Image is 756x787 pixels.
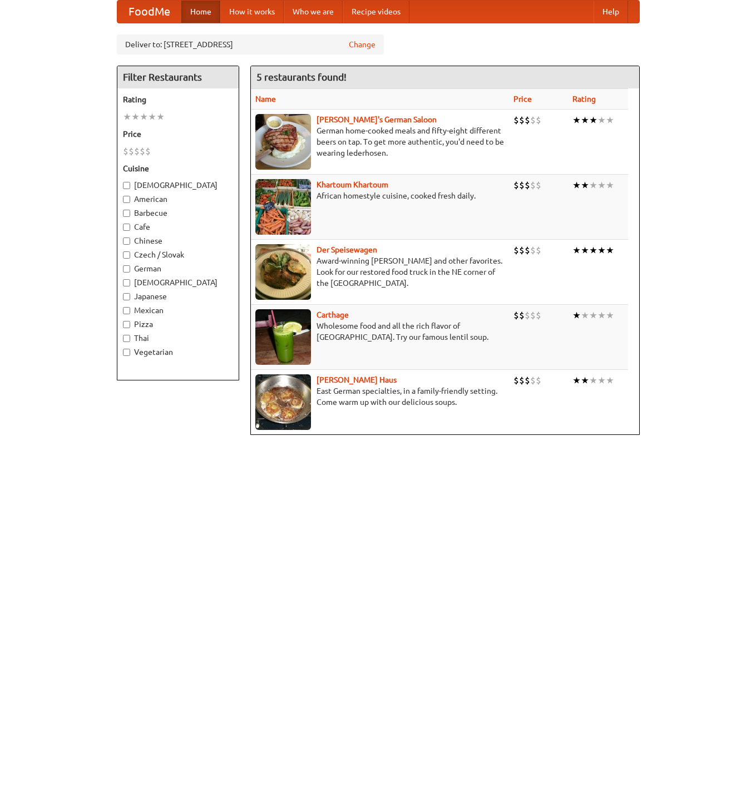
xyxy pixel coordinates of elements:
[519,179,525,191] li: $
[530,114,536,126] li: $
[123,235,233,246] label: Chinese
[525,374,530,387] li: $
[317,180,388,189] a: Khartoum Khartoum
[589,309,597,321] li: ★
[589,114,597,126] li: ★
[317,375,397,384] a: [PERSON_NAME] Haus
[123,293,130,300] input: Japanese
[597,309,606,321] li: ★
[255,374,311,430] img: kohlhaus.jpg
[513,95,532,103] a: Price
[536,309,541,321] li: $
[255,179,311,235] img: khartoum.jpg
[572,114,581,126] li: ★
[572,179,581,191] li: ★
[181,1,220,23] a: Home
[317,310,349,319] a: Carthage
[519,374,525,387] li: $
[530,374,536,387] li: $
[220,1,284,23] a: How it works
[519,114,525,126] li: $
[255,125,505,159] p: German home-cooked meals and fifty-eight different beers on tap. To get more authentic, you'd nee...
[123,180,233,191] label: [DEMOGRAPHIC_DATA]
[597,114,606,126] li: ★
[123,145,129,157] li: $
[123,210,130,217] input: Barbecue
[255,95,276,103] a: Name
[594,1,628,23] a: Help
[606,374,614,387] li: ★
[129,145,134,157] li: $
[256,72,347,82] ng-pluralize: 5 restaurants found!
[606,244,614,256] li: ★
[343,1,409,23] a: Recipe videos
[536,179,541,191] li: $
[581,114,589,126] li: ★
[606,309,614,321] li: ★
[123,194,233,205] label: American
[525,244,530,256] li: $
[123,163,233,174] h5: Cuisine
[530,309,536,321] li: $
[123,291,233,302] label: Japanese
[123,196,130,203] input: American
[597,244,606,256] li: ★
[284,1,343,23] a: Who we are
[519,309,525,321] li: $
[597,179,606,191] li: ★
[525,179,530,191] li: $
[123,265,130,273] input: German
[589,374,597,387] li: ★
[123,207,233,219] label: Barbecue
[123,251,130,259] input: Czech / Slovak
[123,319,233,330] label: Pizza
[589,244,597,256] li: ★
[581,179,589,191] li: ★
[349,39,375,50] a: Change
[148,111,156,123] li: ★
[536,114,541,126] li: $
[606,114,614,126] li: ★
[145,145,151,157] li: $
[606,179,614,191] li: ★
[255,244,311,300] img: speisewagen.jpg
[530,244,536,256] li: $
[572,95,596,103] a: Rating
[255,320,505,343] p: Wholesome food and all the rich flavor of [GEOGRAPHIC_DATA]. Try our famous lentil soup.
[581,244,589,256] li: ★
[255,114,311,170] img: esthers.jpg
[513,114,519,126] li: $
[117,1,181,23] a: FoodMe
[317,115,437,124] a: [PERSON_NAME]'s German Saloon
[513,374,519,387] li: $
[123,349,130,356] input: Vegetarian
[140,145,145,157] li: $
[156,111,165,123] li: ★
[525,114,530,126] li: $
[572,374,581,387] li: ★
[123,237,130,245] input: Chinese
[123,335,130,342] input: Thai
[123,221,233,232] label: Cafe
[572,309,581,321] li: ★
[123,224,130,231] input: Cafe
[123,182,130,189] input: [DEMOGRAPHIC_DATA]
[513,244,519,256] li: $
[123,321,130,328] input: Pizza
[525,309,530,321] li: $
[131,111,140,123] li: ★
[123,333,233,344] label: Thai
[536,244,541,256] li: $
[123,277,233,288] label: [DEMOGRAPHIC_DATA]
[572,244,581,256] li: ★
[123,249,233,260] label: Czech / Slovak
[140,111,148,123] li: ★
[123,347,233,358] label: Vegetarian
[513,309,519,321] li: $
[536,374,541,387] li: $
[255,190,505,201] p: African homestyle cuisine, cooked fresh daily.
